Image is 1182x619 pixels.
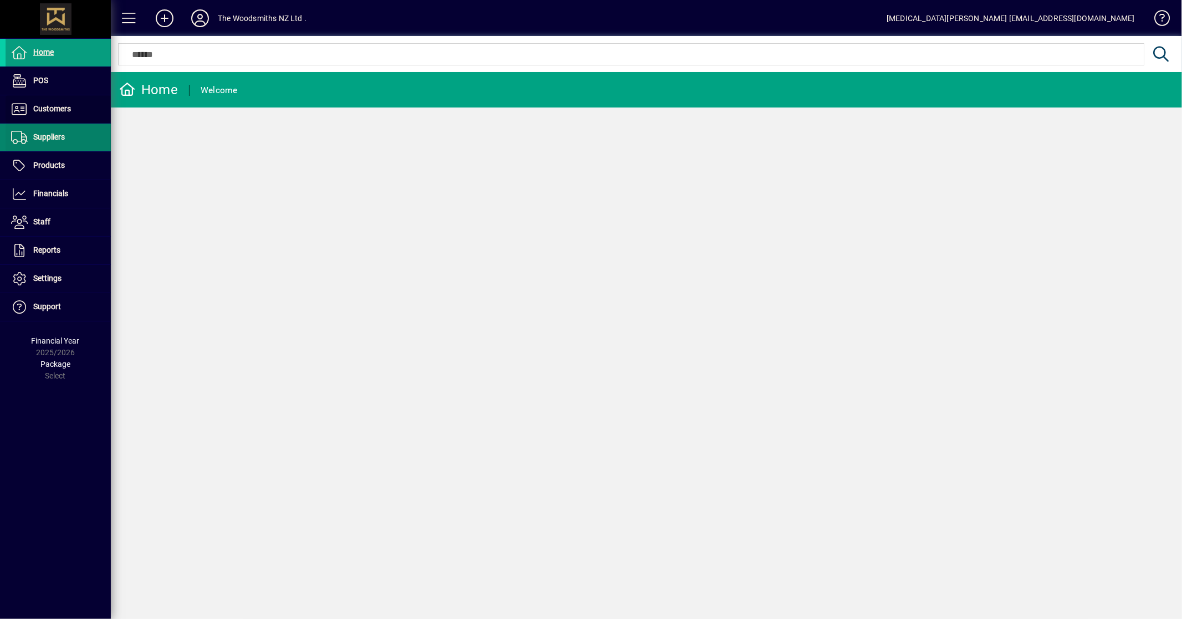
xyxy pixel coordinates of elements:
a: POS [6,67,111,95]
span: POS [33,76,48,85]
a: Support [6,293,111,321]
span: Reports [33,245,60,254]
a: Products [6,152,111,180]
span: Settings [33,274,62,283]
a: Reports [6,237,111,264]
a: Settings [6,265,111,293]
div: Home [119,81,178,99]
span: Suppliers [33,132,65,141]
span: Customers [33,104,71,113]
span: Products [33,161,65,170]
a: Knowledge Base [1146,2,1168,38]
a: Customers [6,95,111,123]
span: Financials [33,189,68,198]
button: Add [147,8,182,28]
a: Suppliers [6,124,111,151]
div: Welcome [201,81,238,99]
a: Staff [6,208,111,236]
span: Financial Year [32,336,80,345]
span: Support [33,302,61,311]
button: Profile [182,8,218,28]
a: Financials [6,180,111,208]
div: [MEDICAL_DATA][PERSON_NAME] [EMAIL_ADDRESS][DOMAIN_NAME] [887,9,1135,27]
span: Staff [33,217,50,226]
span: Package [40,360,70,369]
div: The Woodsmiths NZ Ltd . [218,9,306,27]
span: Home [33,48,54,57]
